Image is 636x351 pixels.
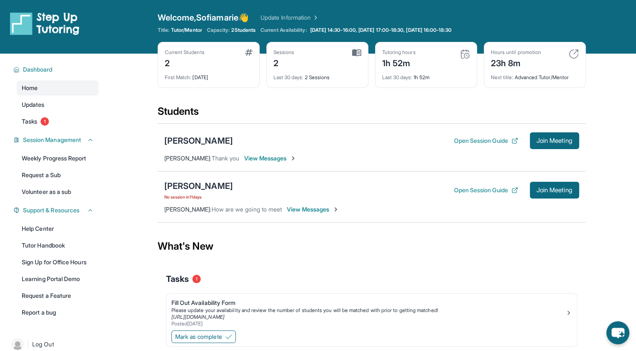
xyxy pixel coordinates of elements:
[332,206,339,213] img: Chevron-Right
[192,275,201,283] span: 1
[207,27,230,34] span: Capacity:
[23,65,53,74] span: Dashboard
[158,228,586,265] div: What's New
[17,168,99,183] a: Request a Sub
[352,49,361,57] img: card
[530,132,579,149] button: Join Meeting
[606,321,629,344] button: chat-button
[23,136,81,144] span: Session Management
[454,186,518,194] button: Open Session Guide
[212,206,282,213] span: How are we going to meet
[175,333,222,341] span: Mark as complete
[165,74,192,80] span: First Match :
[166,273,189,285] span: Tasks
[27,339,29,349] span: |
[273,49,294,56] div: Sessions
[12,338,23,350] img: user-img
[20,136,94,144] button: Session Management
[536,138,572,143] span: Join Meeting
[22,117,37,126] span: Tasks
[171,27,202,34] span: Tutor/Mentor
[164,206,212,213] span: [PERSON_NAME] :
[164,194,233,200] span: No session in 11 days
[17,80,99,95] a: Home
[164,155,212,162] span: [PERSON_NAME] :
[32,340,54,348] span: Log Out
[158,105,586,123] div: Students
[165,49,204,56] div: Current Students
[20,206,94,214] button: Support & Resources
[164,135,233,147] div: [PERSON_NAME]
[10,12,79,35] img: logo
[20,65,94,74] button: Dashboard
[310,27,452,34] span: [DATE] 14:30-16:00, [DATE] 17:00-18:30, [DATE] 16:00-18:30
[309,27,453,34] a: [DATE] 14:30-16:00, [DATE] 17:00-18:30, [DATE] 16:00-18:30
[171,307,565,314] div: Please update your availability and review the number of students you will be matched with prior ...
[41,117,49,126] span: 1
[244,154,296,163] span: View Messages
[17,271,99,286] a: Learning Portal Demo
[261,13,319,22] a: Update Information
[171,320,565,327] div: Posted [DATE]
[23,206,79,214] span: Support & Resources
[273,74,304,80] span: Last 30 days :
[171,299,565,307] div: Fill Out Availability Form
[17,238,99,253] a: Tutor Handbook
[491,69,579,81] div: Advanced Tutor/Mentor
[17,305,99,320] a: Report a bug
[158,12,249,23] span: Welcome, Sofiamarie 👋
[17,255,99,270] a: Sign Up for Office Hours
[17,288,99,303] a: Request a Feature
[460,49,470,59] img: card
[22,101,45,109] span: Updates
[273,56,294,69] div: 2
[382,69,470,81] div: 1h 52m
[491,74,513,80] span: Next title :
[454,137,518,145] button: Open Session Guide
[22,84,38,92] span: Home
[17,97,99,112] a: Updates
[273,69,361,81] div: 2 Sessions
[171,314,225,320] a: [URL][DOMAIN_NAME]
[245,49,253,56] img: card
[231,27,255,34] span: 2 Students
[382,74,412,80] span: Last 30 days :
[17,151,99,166] a: Weekly Progress Report
[290,155,296,162] img: Chevron-Right
[225,333,232,340] img: Mark as complete
[491,56,541,69] div: 23h 8m
[17,221,99,236] a: Help Center
[491,49,541,56] div: Hours until promotion
[287,205,339,214] span: View Messages
[311,13,319,22] img: Chevron Right
[165,56,204,69] div: 2
[382,56,416,69] div: 1h 52m
[569,49,579,59] img: card
[261,27,307,34] span: Current Availability:
[158,27,169,34] span: Title:
[164,180,233,192] div: [PERSON_NAME]
[536,188,572,193] span: Join Meeting
[382,49,416,56] div: Tutoring hours
[212,155,240,162] span: Thank you
[166,294,577,329] a: Fill Out Availability FormPlease update your availability and review the number of students you w...
[165,69,253,81] div: [DATE]
[17,114,99,129] a: Tasks1
[171,330,236,343] button: Mark as complete
[530,182,579,199] button: Join Meeting
[17,184,99,199] a: Volunteer as a sub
